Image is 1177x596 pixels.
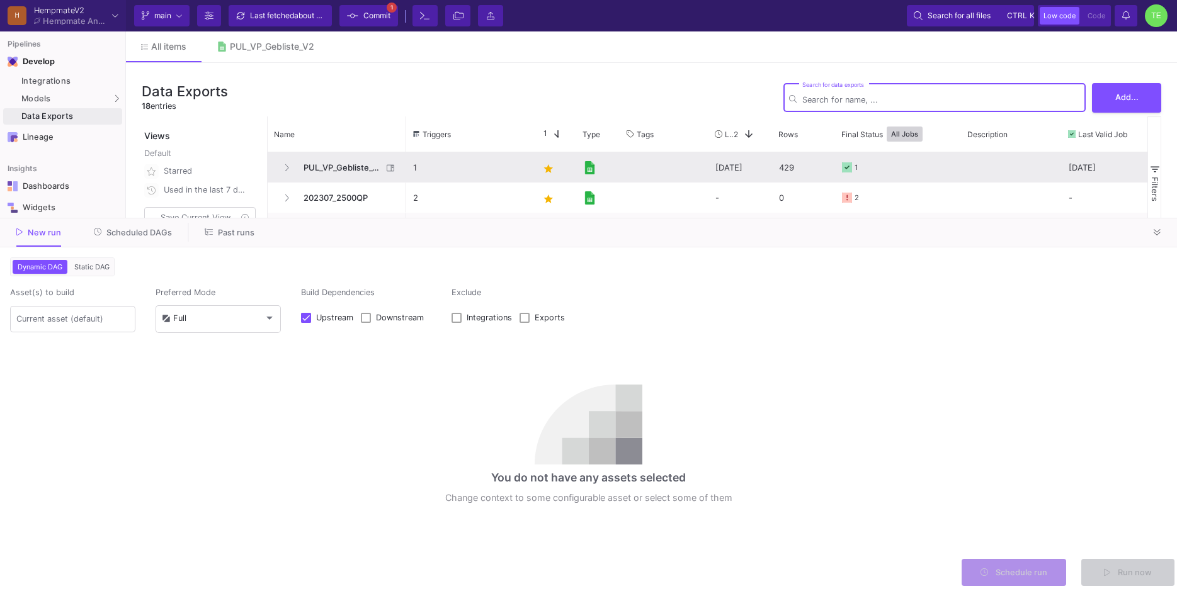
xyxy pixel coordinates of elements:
[413,213,525,243] p: 1
[154,6,171,25] span: main
[541,161,556,176] mat-icon: star
[296,213,399,243] span: PUL_Lager-CH_1
[538,128,547,140] span: 1
[142,100,228,112] div: entries
[250,6,326,25] div: Last fetched
[21,94,51,104] span: Models
[8,181,18,191] img: Navigation icon
[296,153,382,183] span: PUL_VP_Gebliste_V2
[928,6,991,25] span: Search for all files
[725,130,734,139] span: Last Used
[23,57,42,67] div: Develop
[967,130,1008,139] span: Description
[10,286,135,298] span: Asset(s) to build
[3,127,122,147] a: Navigation iconLineage
[161,213,230,222] span: Save Current View
[164,162,248,181] div: Starred
[1088,11,1105,20] span: Code
[190,223,270,242] button: Past runs
[1040,7,1079,25] button: Low code
[3,176,122,196] a: Navigation iconDashboards
[1078,130,1127,139] span: Last Valid Job
[217,42,227,52] img: Tab icon
[467,313,512,323] span: Integrations
[841,120,943,149] div: Final Status
[23,132,105,142] div: Lineage
[491,469,686,486] div: You do not have any assets selected
[294,11,357,20] span: about 8 hours ago
[142,116,261,142] div: Views
[1084,7,1109,25] button: Code
[23,203,105,213] div: Widgets
[296,183,399,213] span: 202307_2500QP
[339,5,398,26] button: Commit
[855,213,858,243] div: 1
[23,181,105,191] div: Dashboards
[268,213,406,243] div: Press SPACE to select this row.
[164,181,248,200] div: Used in the last 7 days
[1092,83,1161,113] button: Add...
[1141,4,1168,27] button: TE
[406,183,1147,213] div: Press SPACE to select this row.
[268,152,406,183] div: Press SPACE to select this row.
[43,17,107,25] div: Hempmate Analytics
[142,101,151,111] span: 18
[229,5,332,26] button: Last fetchedabout 8 hours ago
[3,108,122,125] a: Data Exports
[583,161,596,174] img: [Legacy] Google Sheets
[802,95,1080,104] input: Search for name, ...
[961,213,1062,243] div: Bewegungsdaten für das Sschweizer Lager
[1030,8,1035,23] span: k
[413,183,525,213] p: 2
[156,286,281,298] span: Preferred Mode
[772,183,835,213] div: 0
[3,52,122,72] mat-expansion-panel-header: Navigation iconDevelop
[583,191,596,205] img: [Legacy] Google Sheets
[1150,177,1160,201] span: Filters
[3,73,122,89] a: Integrations
[142,162,258,181] button: Starred
[734,130,738,139] span: 2
[268,183,406,213] div: Press SPACE to select this row.
[406,213,1147,243] div: Press SPACE to select this row.
[142,181,258,200] button: Used in the last 7 days
[772,152,835,183] div: 429
[1062,152,1147,183] div: [DATE]
[1,223,76,242] button: New run
[8,6,26,25] div: H
[316,313,353,323] span: Upstream
[452,286,572,298] span: Exclude
[445,491,732,505] div: Change context to some configurable asset or select some of them
[230,42,314,52] div: PUL_VP_Gebliste_V2
[21,76,119,86] div: Integrations
[708,183,772,213] div: -
[28,228,61,237] span: New run
[142,83,228,99] h3: Data Exports
[376,313,424,323] span: Downstream
[637,130,654,139] span: Tags
[535,385,642,464] img: No data
[535,313,565,323] span: Exports
[8,132,18,142] img: Navigation icon
[772,213,835,243] div: 84
[8,203,18,213] img: Navigation icon
[363,6,390,25] span: Commit
[1043,11,1076,20] span: Low code
[274,130,295,139] span: Name
[162,313,186,323] div: Full
[1062,213,1147,243] div: [DATE]
[583,130,600,139] span: Type
[855,153,858,183] div: 1
[1115,93,1139,102] span: Add...
[855,183,859,213] div: 2
[887,127,923,142] button: All Jobs
[13,260,67,274] button: Dynamic DAG
[301,286,431,298] span: Build Dependencies
[1007,8,1027,23] span: ctrl
[16,314,130,324] input: Current asset (default)
[541,191,556,206] mat-icon: star
[151,42,186,52] span: All items
[144,207,256,228] button: Save Current View
[778,130,798,139] span: Rows
[72,262,112,271] span: Static DAG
